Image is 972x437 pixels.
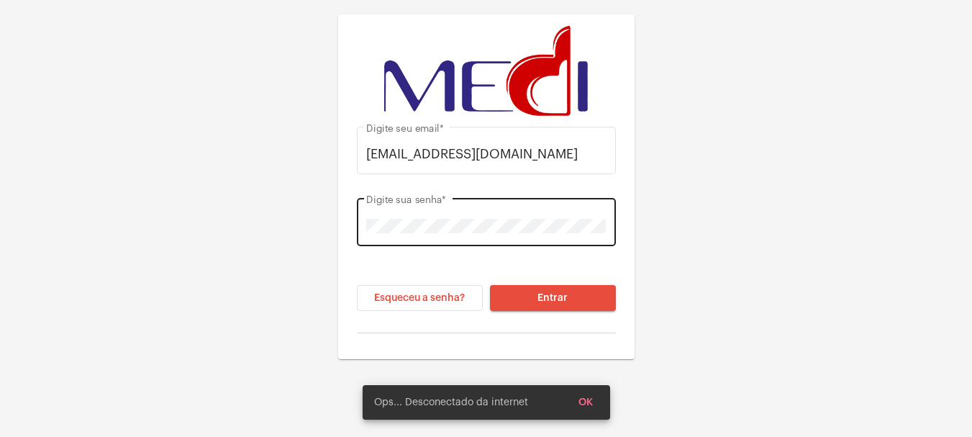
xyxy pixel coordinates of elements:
button: Esqueceu a senha? [357,285,483,311]
button: Entrar [490,285,616,311]
span: Entrar [537,293,568,303]
span: Ops... Desconectado da internet [374,395,528,410]
img: d3a1b5fa-500b-b90f-5a1c-719c20e9830b.png [384,26,587,116]
input: Digite seu email [366,147,606,161]
button: OK [567,389,604,415]
span: OK [578,397,593,407]
span: Esqueceu a senha? [374,293,465,303]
